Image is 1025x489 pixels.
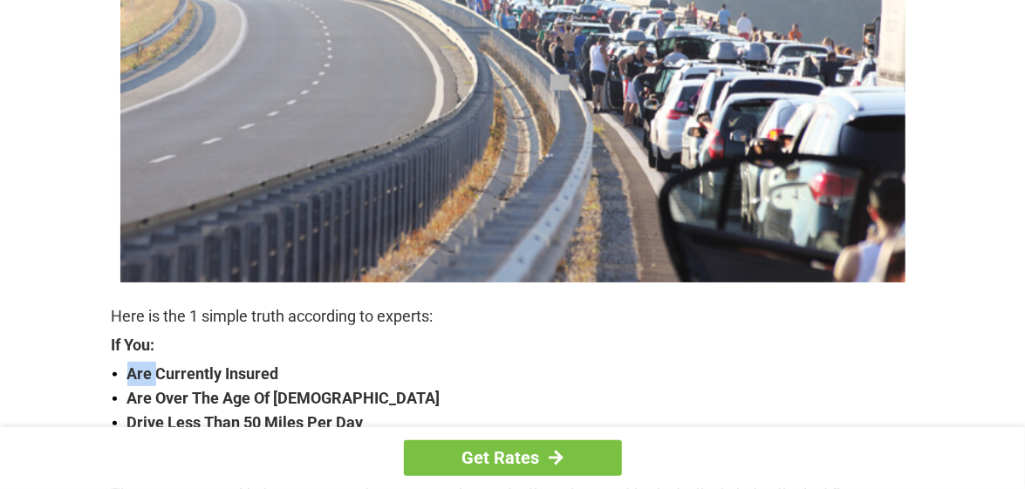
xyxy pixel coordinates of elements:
strong: Are Currently Insured [127,362,914,386]
strong: If You: [112,337,914,353]
strong: Drive Less Than 50 Miles Per Day [127,411,914,435]
strong: Are Over The Age Of [DEMOGRAPHIC_DATA] [127,386,914,411]
a: Get Rates [404,440,622,476]
p: Here is the 1 simple truth according to experts: [112,304,914,329]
